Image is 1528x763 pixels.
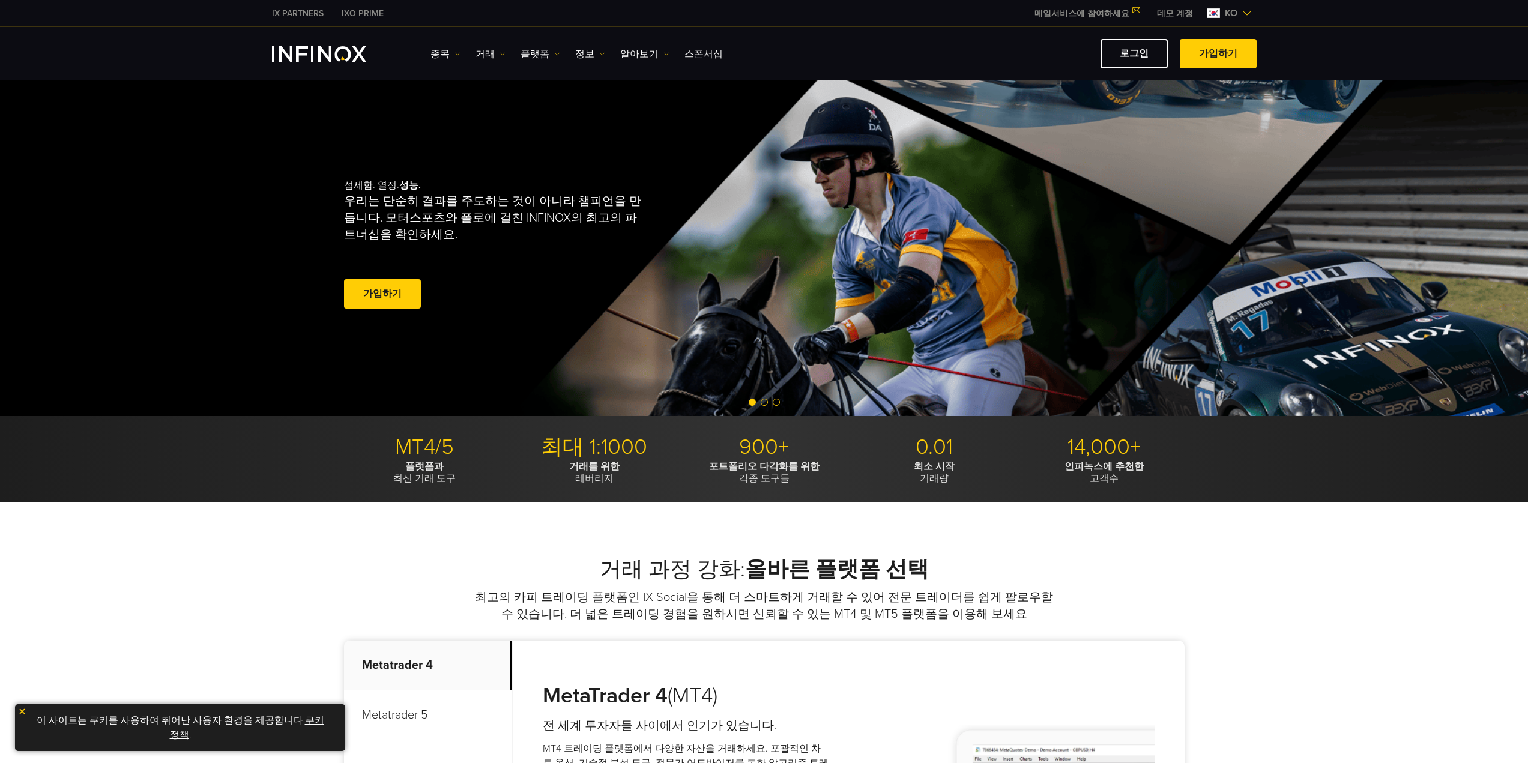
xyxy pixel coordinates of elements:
[684,47,723,61] a: 스폰서십
[854,460,1015,484] p: 거래량
[773,399,780,406] span: Go to slide 3
[761,399,768,406] span: Go to slide 2
[620,47,669,61] a: 알아보기
[344,460,505,484] p: 최신 거래 도구
[473,589,1055,623] p: 최고의 카피 트레이딩 플랫폼인 IX Social을 통해 더 스마트하게 거래할 수 있어 전문 트레이더를 쉽게 팔로우할 수 있습니다. 더 넓은 트레이딩 경험을 원하시면 신뢰할 수...
[684,434,845,460] p: 900+
[543,683,829,709] h3: (MT4)
[399,179,421,192] strong: 성능.
[543,717,829,734] h4: 전 세계 투자자들 사이에서 인기가 있습니다.
[1101,39,1168,68] a: 로그인
[405,460,444,472] strong: 플랫폼과
[344,434,505,460] p: MT4/5
[344,690,512,740] p: Metatrader 5
[684,460,845,484] p: 각종 도구들
[21,710,339,745] p: 이 사이트는 쿠키를 사용하여 뛰어난 사용자 환경을 제공합니다. .
[543,683,668,708] strong: MetaTrader 4
[1064,460,1144,472] strong: 인피녹스에 추천한
[344,279,421,309] a: 가입하기
[18,707,26,716] img: yellow close icon
[521,47,560,61] a: 플랫폼
[1220,6,1242,20] span: ko
[1024,434,1185,460] p: 14,000+
[333,7,393,20] a: INFINOX
[1024,460,1185,484] p: 고객수
[344,193,647,243] p: 우리는 단순히 결과를 주도하는 것이 아니라 챔피언을 만듭니다. 모터스포츠와 폴로에 걸친 INFINOX의 최고의 파트너십을 확인하세요.
[514,434,675,460] p: 최대 1:1000
[745,556,929,582] strong: 올바른 플랫폼 선택
[749,399,756,406] span: Go to slide 1
[575,47,605,61] a: 정보
[476,47,506,61] a: 거래
[344,641,512,690] p: Metatrader 4
[514,460,675,484] p: 레버리지
[263,7,333,20] a: INFINOX
[344,556,1185,583] h2: 거래 과정 강화:
[1148,7,1202,20] a: INFINOX MENU
[854,434,1015,460] p: 0.01
[1025,8,1148,19] a: 메일서비스에 참여하세요
[709,460,820,472] strong: 포트폴리오 다각화를 위한
[569,460,620,472] strong: 거래를 위한
[914,460,955,472] strong: 최소 시작
[1180,39,1257,68] a: 가입하기
[344,160,722,331] div: 섬세함. 열정.
[272,46,394,62] a: INFINOX Logo
[430,47,461,61] a: 종목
